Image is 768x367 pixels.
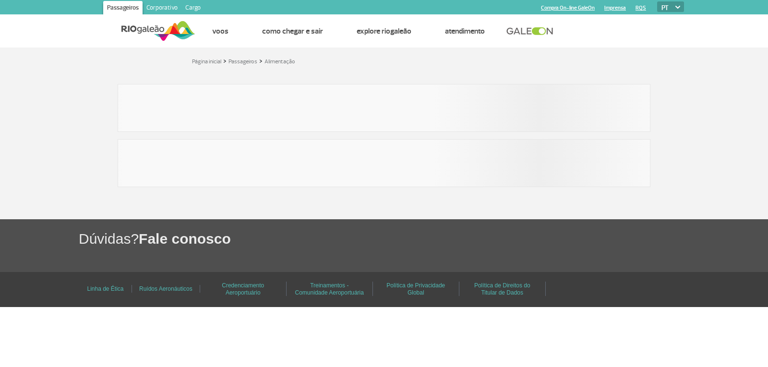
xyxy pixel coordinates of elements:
[541,5,595,11] a: Compra On-line GaleOn
[223,55,227,66] a: >
[386,279,445,299] a: Política de Privacidade Global
[139,231,231,247] span: Fale conosco
[143,1,181,16] a: Corporativo
[474,279,530,299] a: Política de Direitos do Titular de Dados
[636,5,646,11] a: RQS
[87,282,123,296] a: Linha de Ética
[264,58,295,65] a: Alimentação
[262,26,323,36] a: Como chegar e sair
[181,1,204,16] a: Cargo
[259,55,263,66] a: >
[295,279,364,299] a: Treinamentos - Comunidade Aeroportuária
[212,26,228,36] a: Voos
[604,5,626,11] a: Imprensa
[103,1,143,16] a: Passageiros
[445,26,485,36] a: Atendimento
[357,26,411,36] a: Explore RIOgaleão
[228,58,257,65] a: Passageiros
[139,282,192,296] a: Ruídos Aeronáuticos
[222,279,264,299] a: Credenciamento Aeroportuário
[79,229,768,249] h1: Dúvidas?
[192,58,221,65] a: Página inicial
